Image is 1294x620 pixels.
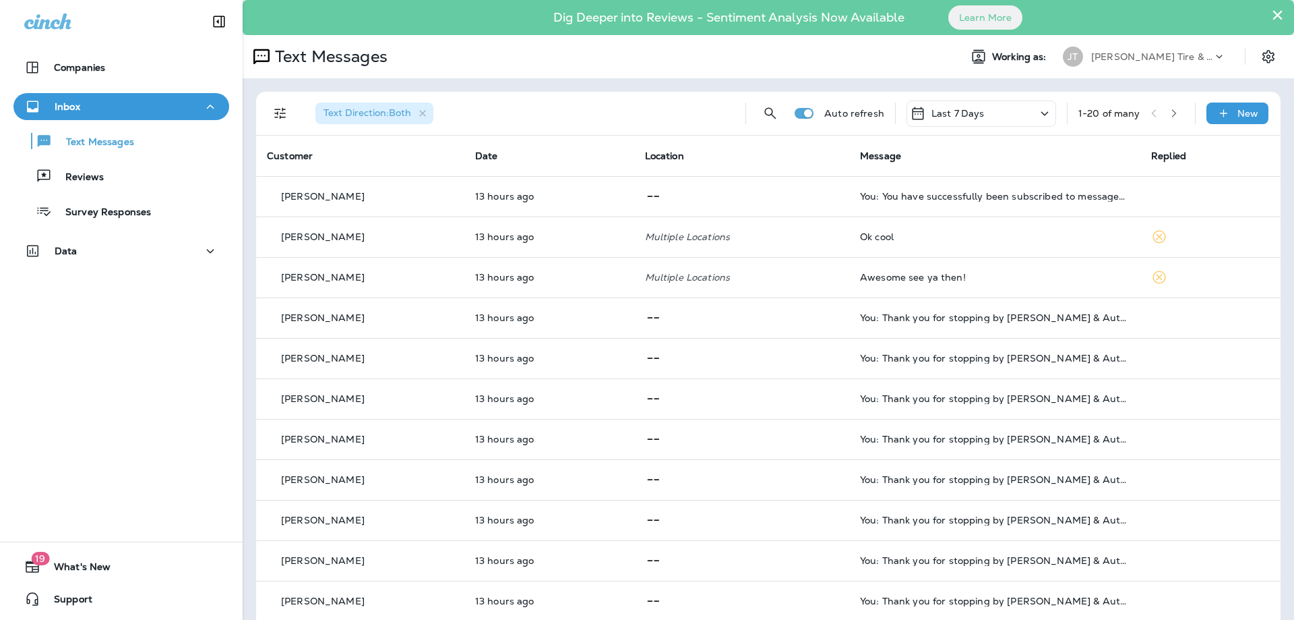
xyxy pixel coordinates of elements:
p: [PERSON_NAME] [281,474,365,485]
div: You: Thank you for stopping by Jensen Tire & Auto - LaVista. Please take 30 seconds to leave us a... [860,474,1130,485]
div: 1 - 20 of many [1078,108,1140,119]
span: Location [645,150,684,162]
button: Support [13,586,229,613]
p: Sep 24, 2025 04:59 PM [475,515,623,526]
p: Reviews [52,171,104,184]
p: [PERSON_NAME] [281,272,365,283]
p: Sep 24, 2025 05:00 PM [475,393,623,404]
div: You: Thank you for stopping by Jensen Tire & Auto - Gretna. Please take 30 seconds to leave us a ... [860,515,1130,526]
p: [PERSON_NAME] [281,231,365,242]
span: Replied [1151,150,1186,162]
p: Last 7 Days [931,108,985,119]
button: Search Messages [757,100,784,127]
p: Text Messages [270,47,388,67]
p: Sep 24, 2025 05:00 PM [475,312,623,323]
p: Inbox [55,101,80,112]
div: You: Thank you for stopping by Jensen Tire & Auto - Red Rock. Please take 30 seconds to leave us ... [860,596,1130,607]
p: Sep 24, 2025 04:59 PM [475,596,623,607]
p: [PERSON_NAME] Tire & Auto [1091,51,1212,62]
div: Awesome see ya then! [860,272,1130,283]
p: Dig Deeper into Reviews - Sentiment Analysis Now Available [514,16,944,20]
p: Sep 24, 2025 05:00 PM [475,353,623,364]
p: Sep 24, 2025 04:59 PM [475,555,623,566]
p: New [1237,108,1258,119]
p: [PERSON_NAME] [281,353,365,364]
span: Support [40,594,92,610]
div: You: Thank you for stopping by Jensen Tire & Auto - South 144th Street. Please take 30 seconds to... [860,393,1130,404]
span: Working as: [992,51,1049,63]
button: Settings [1256,45,1281,69]
div: You: Thank you for stopping by Jensen Tire & Auto - South 144th Street. Please take 30 seconds to... [860,312,1130,323]
div: You: Thank you for stopping by Jensen Tire & Auto - Gretna. Please take 30 seconds to leave us a ... [860,555,1130,566]
p: [PERSON_NAME] [281,312,365,323]
p: [PERSON_NAME] [281,596,365,607]
button: Text Messages [13,127,229,155]
div: JT [1063,47,1083,67]
span: What's New [40,561,111,577]
p: [PERSON_NAME] [281,393,365,404]
div: Ok cool [860,231,1130,242]
p: [PERSON_NAME] [281,555,365,566]
p: Multiple Locations [645,272,838,283]
button: Survey Responses [13,197,229,225]
div: You: You have successfully been subscribed to messages from Jensen Tire & Auto. Reply HELP for he... [860,191,1130,202]
button: Reviews [13,162,229,190]
button: 19What's New [13,553,229,580]
button: Collapse Sidebar [200,8,238,35]
p: Companies [54,62,105,73]
p: Multiple Locations [645,231,838,242]
p: Text Messages [53,136,134,149]
p: Sep 24, 2025 05:00 PM [475,272,623,283]
p: Sep 24, 2025 05:48 PM [475,231,623,242]
p: Auto refresh [824,108,884,119]
button: Companies [13,54,229,81]
button: Close [1271,4,1284,26]
p: Data [55,246,78,256]
p: [PERSON_NAME] [281,515,365,526]
div: Text Direction:Both [315,103,433,124]
div: You: Thank you for stopping by Jensen Tire & Auto - East Military. Please take 30 seconds to leav... [860,434,1130,445]
span: 19 [31,552,49,565]
span: Date [475,150,498,162]
p: [PERSON_NAME] [281,191,365,202]
span: Message [860,150,901,162]
p: Survey Responses [52,206,151,219]
button: Inbox [13,93,229,120]
span: Customer [267,150,313,162]
button: Learn More [948,5,1022,30]
p: Sep 24, 2025 05:48 PM [475,191,623,202]
span: Text Direction : Both [323,107,411,119]
div: You: Thank you for stopping by Jensen Tire & Auto - Bellevue. Please take 30 seconds to leave us ... [860,353,1130,364]
p: Sep 24, 2025 04:59 PM [475,474,623,485]
button: Data [13,237,229,264]
p: Sep 24, 2025 04:59 PM [475,434,623,445]
button: Filters [267,100,294,127]
p: [PERSON_NAME] [281,434,365,445]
